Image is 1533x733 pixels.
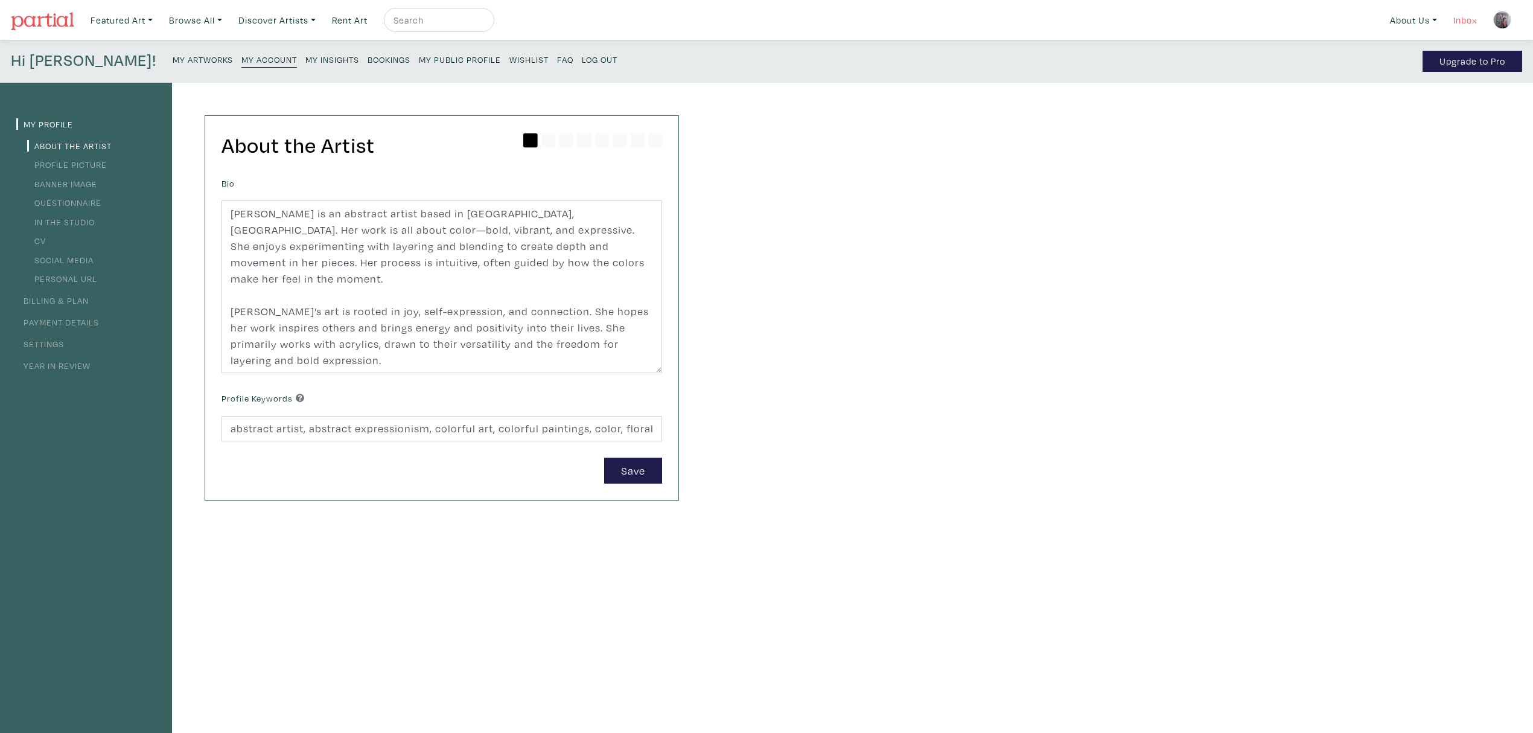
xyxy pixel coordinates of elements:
[27,178,97,190] a: Banner Image
[509,54,549,65] small: Wishlist
[305,51,359,67] a: My Insights
[27,254,94,266] a: Social Media
[27,197,101,208] a: Questionnaire
[557,54,573,65] small: FAQ
[222,200,662,373] textarea: [PERSON_NAME] is an abstract artist based in [GEOGRAPHIC_DATA], [GEOGRAPHIC_DATA]. Her work is al...
[419,54,501,65] small: My Public Profile
[419,51,501,67] a: My Public Profile
[27,140,112,152] a: About the Artist
[368,51,410,67] a: Bookings
[27,235,46,246] a: CV
[1423,51,1522,72] a: Upgrade to Pro
[305,54,359,65] small: My Insights
[557,51,573,67] a: FAQ
[16,295,89,306] a: Billing & Plan
[16,338,64,350] a: Settings
[85,8,158,33] a: Featured Art
[16,360,91,371] a: Year in Review
[164,8,228,33] a: Browse All
[582,51,617,67] a: Log Out
[582,54,617,65] small: Log Out
[327,8,373,33] a: Rent Art
[392,13,483,28] input: Search
[27,273,97,284] a: Personal URL
[222,132,662,158] h2: About the Artist
[241,54,297,65] small: My Account
[11,51,156,72] h4: Hi [PERSON_NAME]!
[222,177,235,190] label: Bio
[509,51,549,67] a: Wishlist
[1385,8,1442,33] a: About Us
[173,51,233,67] a: My Artworks
[233,8,321,33] a: Discover Artists
[222,392,304,405] label: Profile Keywords
[173,54,233,65] small: My Artworks
[222,416,662,442] input: Comma-separated keywords that best describe you and your work.
[1493,11,1511,29] img: phpThumb.php
[241,51,297,68] a: My Account
[16,118,73,130] a: My Profile
[27,159,107,170] a: Profile Picture
[27,216,95,228] a: In the Studio
[368,54,410,65] small: Bookings
[1448,8,1482,33] a: Inbox
[16,316,99,328] a: Payment Details
[604,458,662,484] button: Save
